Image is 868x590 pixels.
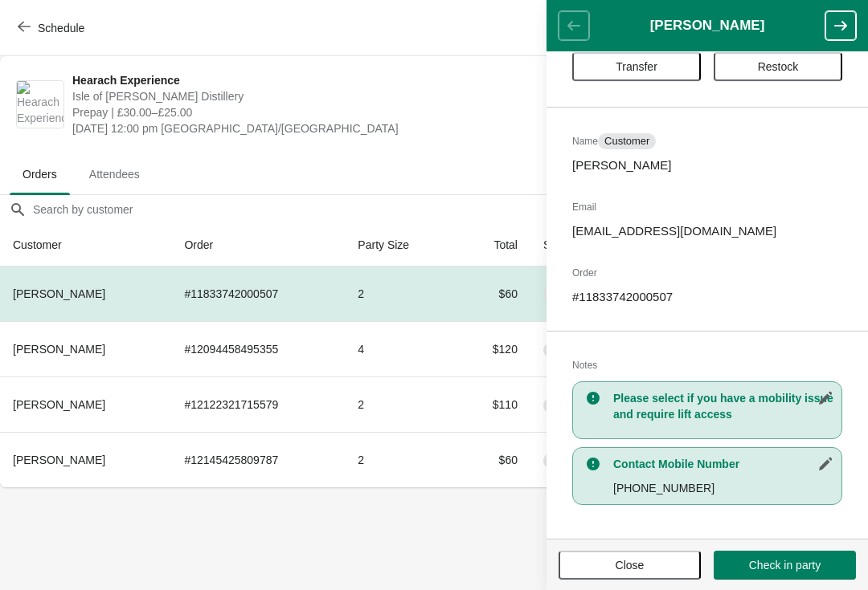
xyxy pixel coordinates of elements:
td: 2 [345,267,457,321]
th: Order [171,224,345,267]
button: Close [559,551,701,580]
td: 2 [345,432,457,487]
td: 2 [345,376,457,432]
h2: Order [572,265,842,281]
button: Restock [714,52,842,81]
span: Transfer [616,60,657,73]
td: $60 [457,432,530,487]
h3: Please select if you have a mobility issue and require lift access [613,390,833,422]
span: Attendees [76,160,153,189]
span: Check in party [749,559,821,572]
p: [PHONE_NUMBER] [613,480,833,496]
td: # 11833742000507 [171,267,345,321]
span: [PERSON_NAME] [13,287,105,300]
span: Schedule [38,22,84,35]
p: [PERSON_NAME] [572,157,842,173]
th: Party Size [345,224,457,267]
th: Total [457,224,530,267]
span: [DATE] 12:00 pm [GEOGRAPHIC_DATA]/[GEOGRAPHIC_DATA] [72,120,565,136]
p: # 11833742000507 [572,289,842,305]
td: # 12122321715579 [171,376,345,432]
p: [EMAIL_ADDRESS][DOMAIN_NAME] [572,223,842,239]
h2: Email [572,199,842,215]
input: Search by customer [32,195,868,224]
td: # 12145425809787 [171,432,345,487]
h2: Notes [572,357,842,373]
img: Hearach Experience [17,81,63,128]
span: Isle of [PERSON_NAME] Distillery [72,88,565,104]
span: Hearach Experience [72,72,565,88]
h3: Contact Mobile Number [613,456,833,472]
span: Prepay | £30.00–£25.00 [72,104,565,120]
h1: [PERSON_NAME] [589,18,825,34]
button: Transfer [572,52,701,81]
span: [PERSON_NAME] [13,398,105,411]
td: $60 [457,267,530,321]
th: Status [530,224,628,267]
td: 4 [345,321,457,376]
td: $120 [457,321,530,376]
span: Restock [758,60,799,73]
span: Orders [10,160,70,189]
td: # 12094458495355 [171,321,345,376]
span: Customer [604,135,649,148]
span: Close [616,559,645,572]
span: [PERSON_NAME] [13,454,105,466]
button: Schedule [8,14,97,43]
td: $110 [457,376,530,432]
span: [PERSON_NAME] [13,343,105,356]
button: Check in party [714,551,856,580]
h2: Name [572,133,842,149]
